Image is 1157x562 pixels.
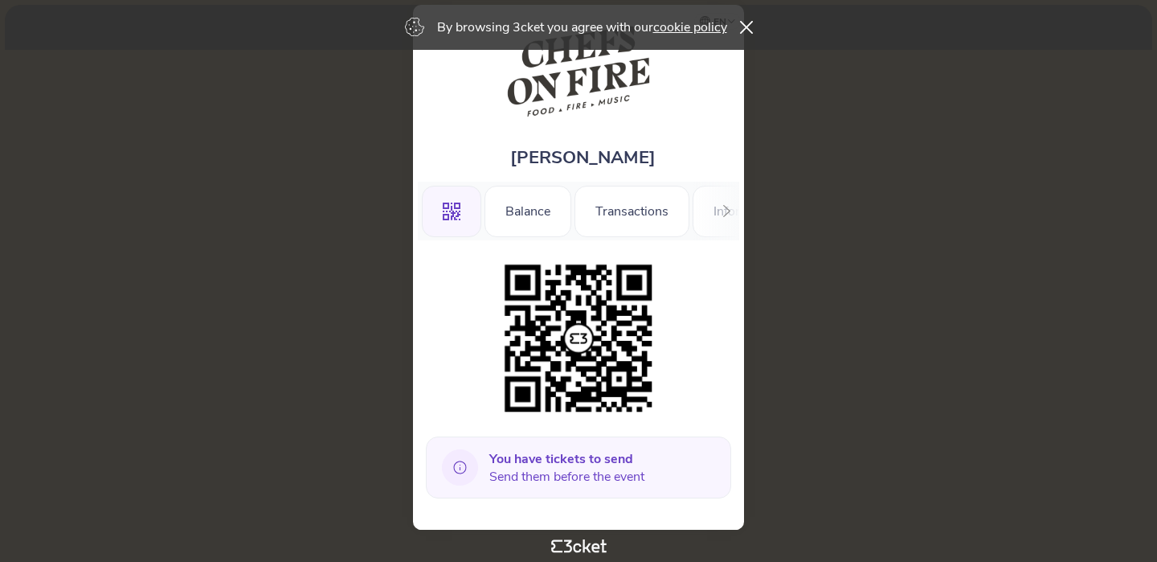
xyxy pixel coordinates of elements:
[489,450,633,468] b: You have tickets to send
[437,18,727,36] p: By browsing 3cket you agree with our
[489,450,644,486] span: Send them before the event
[574,201,689,219] a: Transactions
[484,201,571,219] a: Balance
[484,186,571,237] div: Balance
[506,21,652,121] img: Chefs on Fire Cascais 2025
[497,256,660,420] img: f82a1327abf249929b5128b12bb15968.png
[653,18,727,36] a: cookie policy
[510,146,656,170] span: [PERSON_NAME]
[574,186,689,237] div: Transactions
